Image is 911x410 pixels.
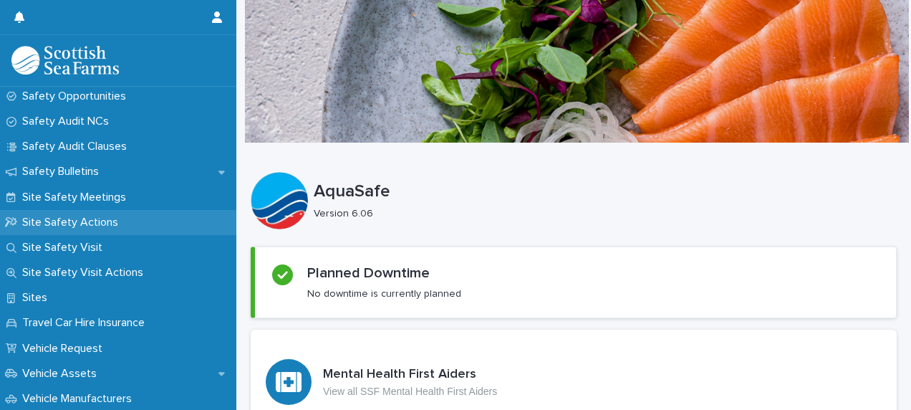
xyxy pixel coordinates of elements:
p: No downtime is currently planned [307,287,461,300]
p: AquaSafe [314,181,891,202]
p: Vehicle Request [16,342,114,356]
p: Safety Audit Clauses [16,140,138,153]
p: Site Safety Visit [16,241,114,254]
p: Sites [16,291,59,305]
p: Safety Audit NCs [16,115,120,128]
p: Safety Bulletins [16,165,110,178]
h3: Mental Health First Aiders [323,367,497,383]
p: Safety Opportunities [16,90,138,103]
p: Travel Car Hire Insurance [16,316,156,330]
p: Vehicle Assets [16,367,108,381]
p: Site Safety Actions [16,216,130,229]
p: Site Safety Visit Actions [16,266,155,280]
img: bPIBxiqnSb2ggTQWdOVV [11,46,119,75]
p: View all SSF Mental Health First Aiders [323,386,497,398]
h2: Planned Downtime [307,264,430,282]
p: Vehicle Manufacturers [16,392,143,406]
p: Version 6.06 [314,208,885,220]
p: Site Safety Meetings [16,191,138,204]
